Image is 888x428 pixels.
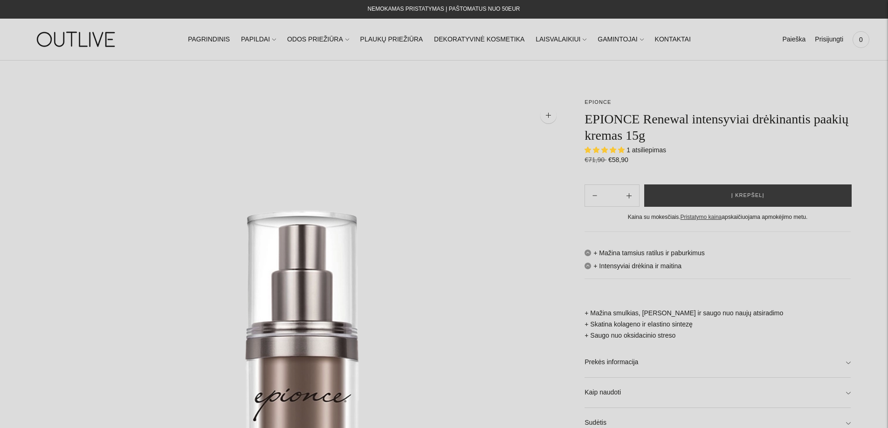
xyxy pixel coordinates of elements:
span: 0 [854,33,867,46]
input: Product quantity [605,189,619,203]
span: €58,90 [608,156,628,163]
h1: EPIONCE Renewal intensyviai drėkinantis paakių kremas 15g [585,111,851,143]
p: + Mažina smulkias, [PERSON_NAME] ir saugo nuo naujų atsiradimo + Skatina kolageno ir elastino sin... [585,297,851,341]
button: Į krepšelį [644,184,852,207]
s: €71,90 [585,156,606,163]
a: PAGRINDINIS [188,29,230,50]
a: EPIONCE [585,99,611,105]
button: Subtract product quantity [619,184,639,207]
a: Kaip naudoti [585,378,851,408]
span: 1 atsiliepimas [626,146,666,154]
button: Add product quantity [585,184,605,207]
span: Į krepšelį [731,191,764,200]
a: LAISVALAIKIUI [536,29,586,50]
a: 0 [853,29,869,50]
img: OUTLIVE [19,23,135,55]
a: PLAUKŲ PRIEŽIŪRA [360,29,423,50]
a: Prekės informacija [585,347,851,377]
a: Prisijungti [815,29,843,50]
a: GAMINTOJAI [598,29,643,50]
span: 5.00 stars [585,146,626,154]
a: ODOS PRIEŽIŪRA [287,29,349,50]
a: Paieška [782,29,805,50]
div: NEMOKAMAS PRISTATYMAS Į PAŠTOMATUS NUO 50EUR [368,4,520,15]
a: KONTAKTAI [655,29,691,50]
a: DEKORATYVINĖ KOSMETIKA [434,29,524,50]
a: Pristatymo kaina [681,214,722,220]
div: Kaina su mokesčiais. apskaičiuojama apmokėjimo metu. [585,212,851,222]
a: PAPILDAI [241,29,276,50]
